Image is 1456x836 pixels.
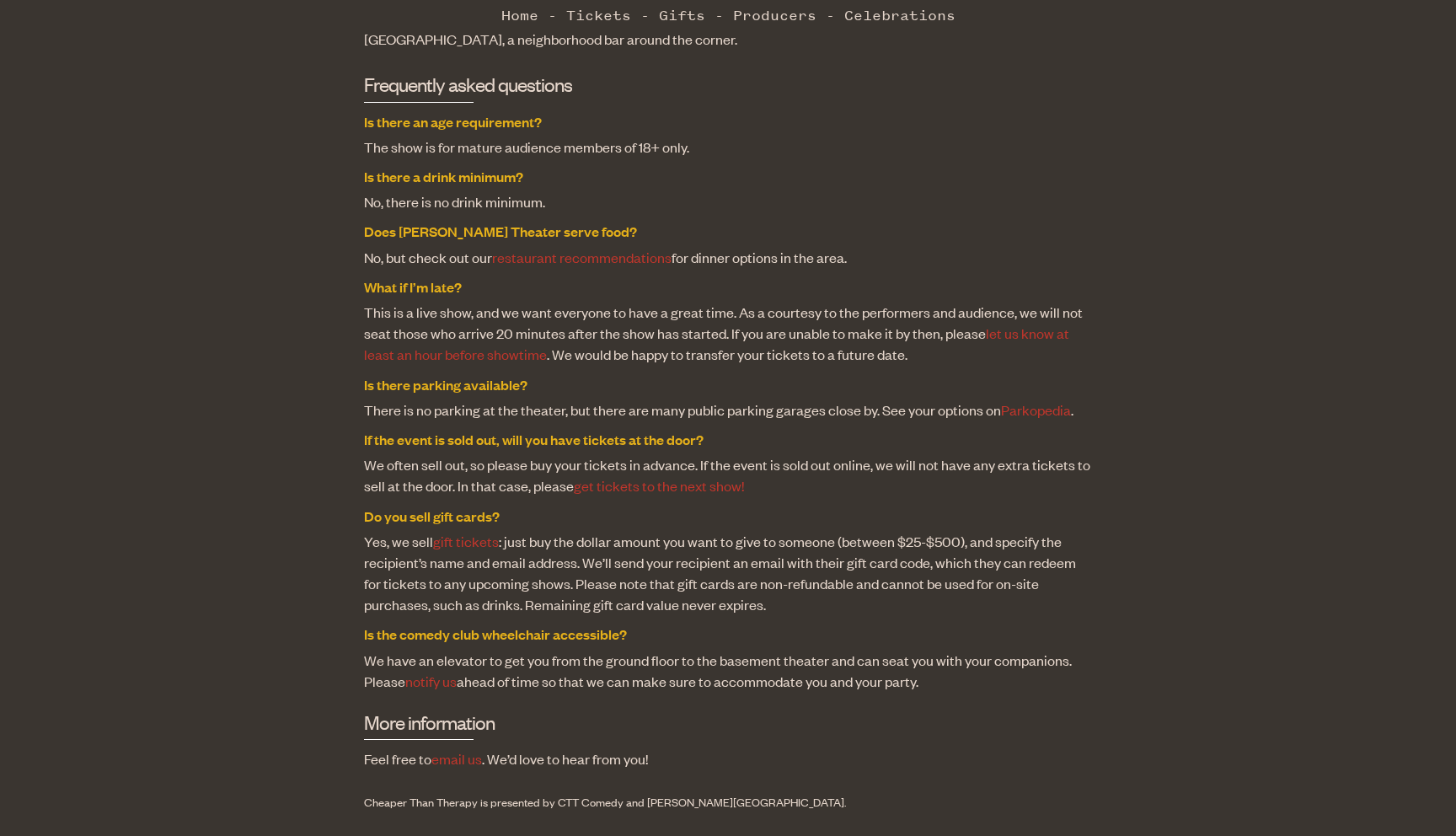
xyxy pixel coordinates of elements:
dd: Yes, we sell : just buy the dollar amount you want to give to someone (between $25-$500), and spe... [364,531,1092,616]
dd: There is no parking at the theater, but there are many public parking garages close by. See your ... [364,399,1092,421]
dd: We often sell out, so please buy your tickets in advance. If the event is sold out online, we wil... [364,454,1092,496]
a: restaurant recommendations [492,248,672,266]
dd: No, there is no drink minimum. [364,191,1092,212]
small: Cheaper Than Therapy is presented by CTT Comedy and [PERSON_NAME][GEOGRAPHIC_DATA]. [364,794,847,810]
dt: Do you sell gift cards? [364,506,1092,527]
dt: Is there an age requirement? [364,111,1092,132]
dd: The show is for mature audience members of 18+ only. [364,137,1092,158]
dd: This is a live show, and we want everyone to have a great time. As a courtesy to the performers a... [364,302,1092,366]
h3: Frequently asked questions [364,71,474,102]
a: Parkopedia [1001,400,1071,419]
a: get tickets to the next show! [574,476,744,495]
dt: Is the comedy club wheelchair accessible? [364,624,1092,645]
a: email us [431,749,482,768]
dt: If the event is sold out, will you have tickets at the door? [364,429,1092,450]
a: notify us [405,672,457,690]
dt: What if I’m late? [364,276,1092,297]
dd: We have an elevator to get you from the ground floor to the basement theater and can seat you wit... [364,650,1092,692]
a: gift tickets [433,532,499,550]
dt: Is there parking available? [364,374,1092,395]
h3: More information [364,709,474,740]
dd: No, but check out our for dinner options in the area. [364,247,1092,268]
dt: Is there a drink minimum? [364,166,1092,187]
p: Feel free to . We’d love to hear from you! [364,748,1092,769]
dt: Does [PERSON_NAME] Theater serve food? [364,221,1092,242]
